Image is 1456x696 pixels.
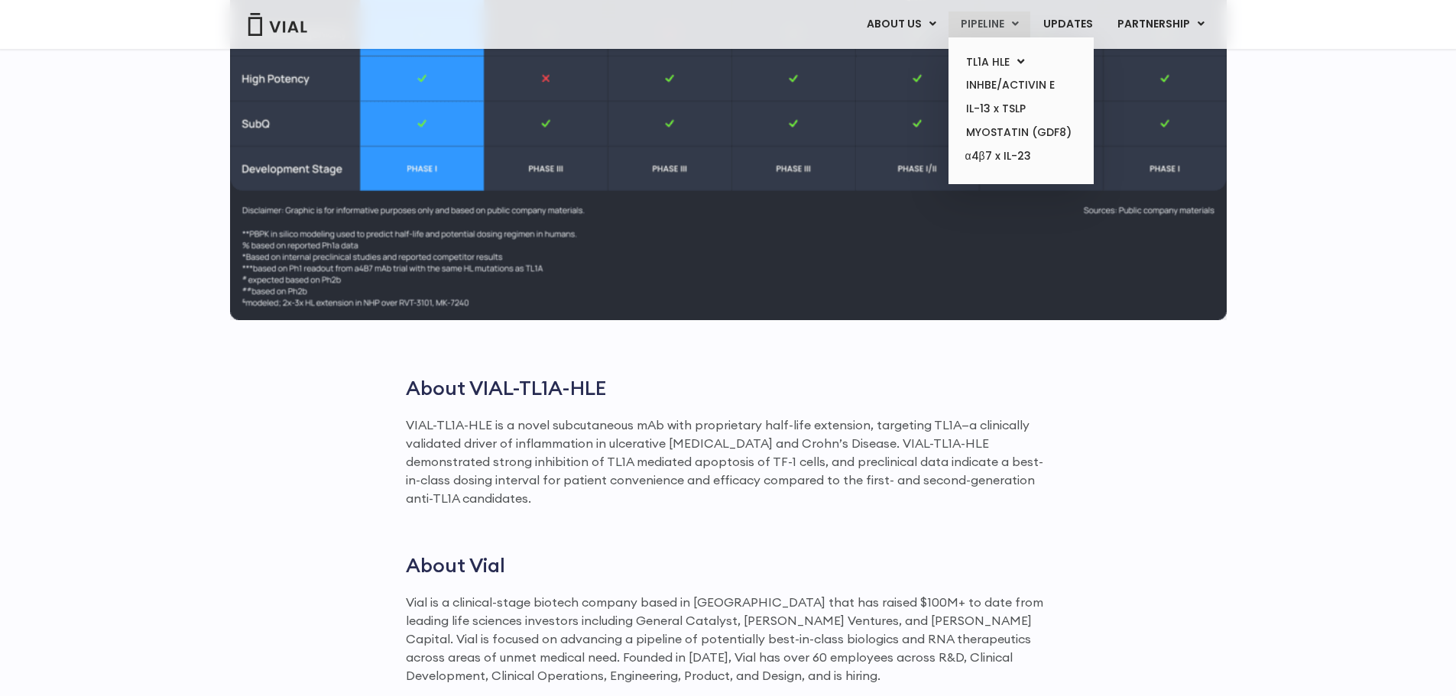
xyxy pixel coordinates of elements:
a: UPDATES [1031,11,1104,37]
a: INHBE/ACTIVIN E [954,73,1088,97]
a: PIPELINEMenu Toggle [949,11,1030,37]
h2: About VIAL-TL1A-HLE [406,376,1051,400]
a: PARTNERSHIPMenu Toggle [1105,11,1217,37]
a: ABOUT USMenu Toggle [854,11,948,37]
a: MYOSTATIN (GDF8) [954,121,1088,144]
img: Vial Logo [247,13,308,36]
h2: About Vial [406,553,1051,578]
p: VIAL-TL1A-HLE is a novel subcutaneous mAb with proprietary half-life extension, targeting TL1A—a ... [406,416,1051,507]
a: α4β7 x IL-23 [954,144,1088,169]
a: TL1A HLEMenu Toggle [954,50,1088,74]
p: Vial is a clinical-stage biotech company based in [GEOGRAPHIC_DATA] that has raised $100M+ to dat... [406,593,1051,685]
a: IL-13 x TSLP [954,97,1088,121]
